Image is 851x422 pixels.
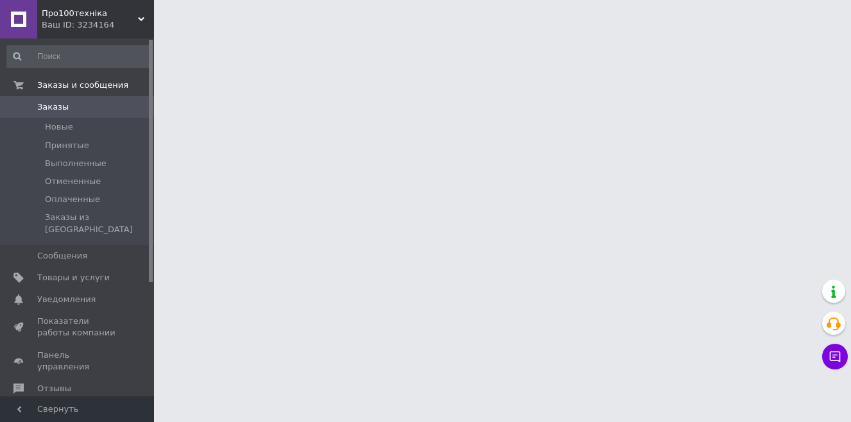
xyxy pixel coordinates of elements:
span: Показатели работы компании [37,316,119,339]
span: Отмененные [45,176,101,187]
span: Оплаченные [45,194,100,205]
span: Новые [45,121,73,133]
span: Заказы и сообщения [37,80,128,91]
div: Ваш ID: 3234164 [42,19,154,31]
span: Про100техніка [42,8,138,19]
span: Сообщения [37,250,87,262]
span: Товары и услуги [37,272,110,283]
input: Поиск [6,45,151,68]
span: Отзывы [37,383,71,394]
span: Принятые [45,140,89,151]
span: Заказы из [GEOGRAPHIC_DATA] [45,212,150,235]
span: Уведомления [37,294,96,305]
span: Панель управления [37,350,119,373]
span: Заказы [37,101,69,113]
span: Выполненные [45,158,107,169]
button: Чат с покупателем [822,344,848,369]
